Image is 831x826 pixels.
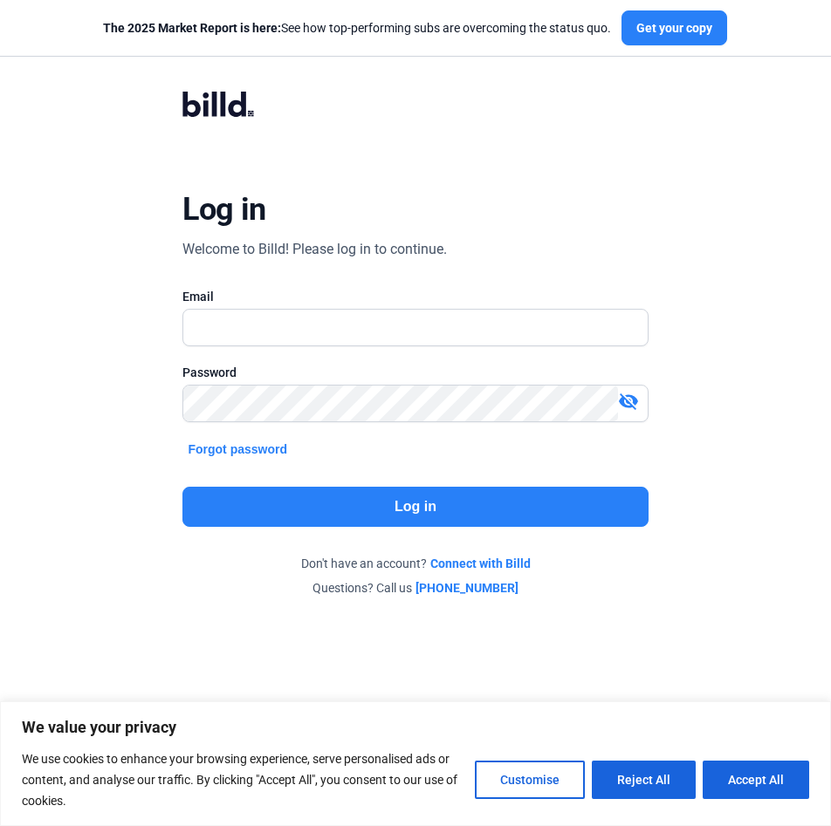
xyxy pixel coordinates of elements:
div: Questions? Call us [182,579,648,597]
button: Forgot password [182,440,292,459]
button: Reject All [592,761,696,799]
div: Don't have an account? [182,555,648,572]
button: Customise [475,761,585,799]
button: Log in [182,487,648,527]
a: Connect with Billd [430,555,531,572]
p: We use cookies to enhance your browsing experience, serve personalised ads or content, and analys... [22,748,462,811]
div: Log in [182,190,265,229]
a: [PHONE_NUMBER] [415,579,519,597]
mat-icon: visibility_off [618,391,639,412]
div: Welcome to Billd! Please log in to continue. [182,239,447,260]
p: We value your privacy [22,717,809,738]
div: Password [182,364,648,381]
button: Get your copy [622,10,727,45]
div: Email [182,288,648,305]
div: See how top-performing subs are overcoming the status quo. [103,19,611,37]
span: The 2025 Market Report is here: [103,21,281,35]
button: Accept All [703,761,809,799]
